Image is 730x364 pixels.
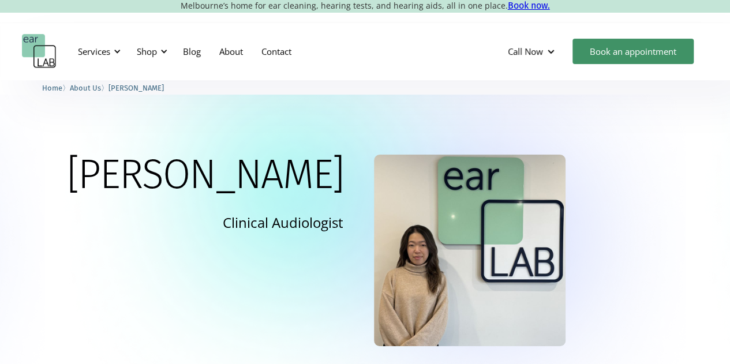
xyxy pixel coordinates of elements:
[252,35,301,68] a: Contact
[22,34,57,69] a: home
[174,35,210,68] a: Blog
[223,212,343,232] p: Clinical Audiologist
[42,82,62,93] a: Home
[70,82,101,93] a: About Us
[67,155,344,195] h1: [PERSON_NAME]
[70,84,101,92] span: About Us
[210,35,252,68] a: About
[78,46,110,57] div: Services
[71,34,124,69] div: Services
[137,46,157,57] div: Shop
[42,84,62,92] span: Home
[374,155,566,346] img: Sharon
[108,84,164,92] span: [PERSON_NAME]
[572,39,694,64] a: Book an appointment
[108,82,164,93] a: [PERSON_NAME]
[130,34,171,69] div: Shop
[70,82,108,94] li: 〉
[42,82,70,94] li: 〉
[508,46,543,57] div: Call Now
[499,34,567,69] div: Call Now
